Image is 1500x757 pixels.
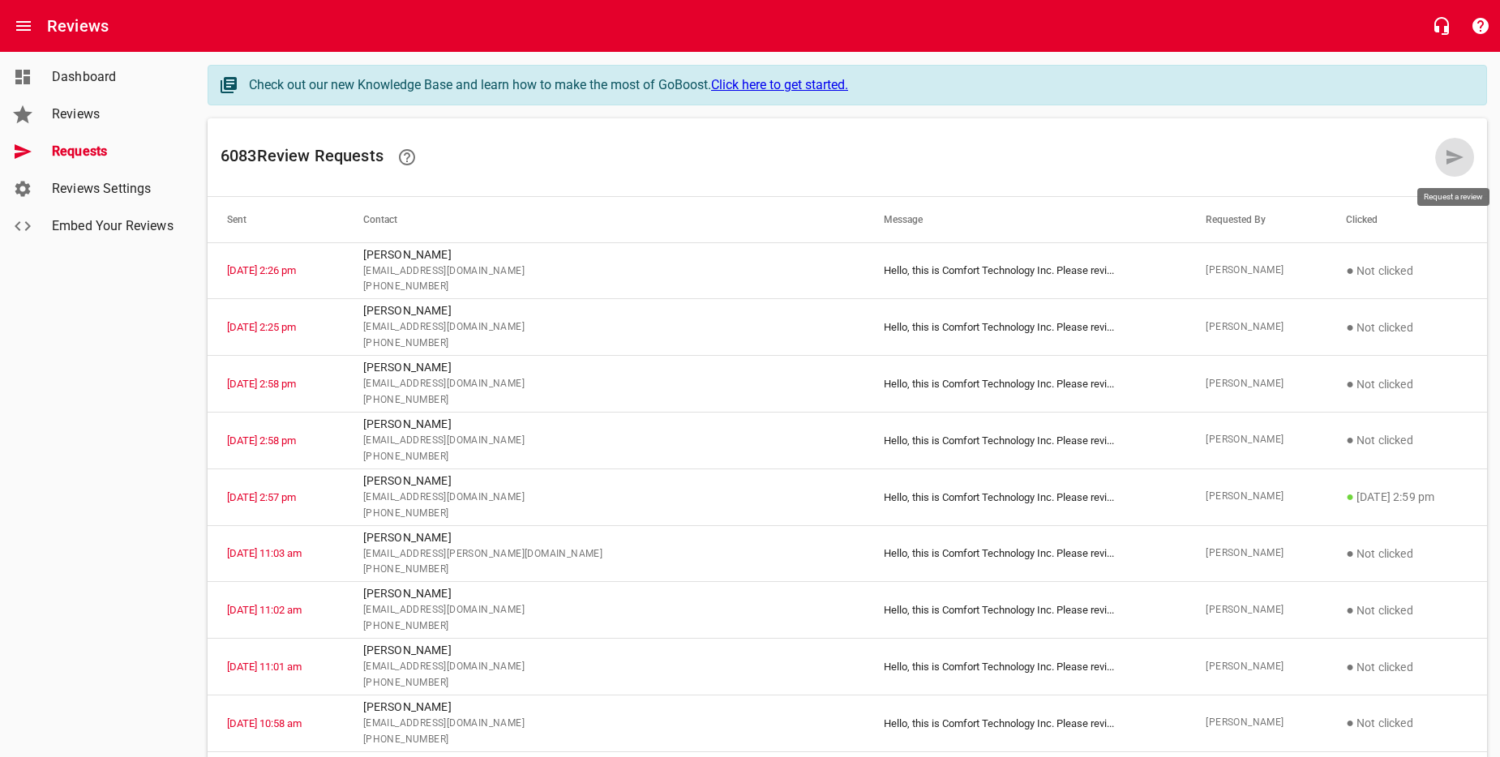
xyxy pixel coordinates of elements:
td: Hello, this is Comfort Technology Inc. Please revi ... [864,695,1187,752]
span: [PERSON_NAME] [1206,545,1307,562]
p: Not clicked [1346,318,1468,337]
a: Click here to get started. [711,77,848,92]
span: [PERSON_NAME] [1206,659,1307,675]
span: [PHONE_NUMBER] [363,279,845,295]
p: [PERSON_NAME] [363,529,845,546]
button: Live Chat [1422,6,1461,45]
p: [PERSON_NAME] [363,585,845,602]
p: Not clicked [1346,657,1468,677]
p: Not clicked [1346,261,1468,280]
span: [PERSON_NAME] [1206,489,1307,505]
div: Check out our new Knowledge Base and learn how to make the most of GoBoost. [249,75,1470,95]
td: Hello, this is Comfort Technology Inc. Please revi ... [864,582,1187,639]
span: [EMAIL_ADDRESS][DOMAIN_NAME] [363,659,845,675]
td: Hello, this is Comfort Technology Inc. Please revi ... [864,468,1187,525]
span: [EMAIL_ADDRESS][DOMAIN_NAME] [363,602,845,618]
span: [EMAIL_ADDRESS][DOMAIN_NAME] [363,490,845,506]
th: Message [864,197,1187,242]
a: [DATE] 11:03 am [227,547,302,559]
span: [PERSON_NAME] [1206,715,1307,731]
td: Hello, this is Comfort Technology Inc. Please revi ... [864,639,1187,695]
p: Not clicked [1346,374,1468,394]
span: [PERSON_NAME] [1206,319,1307,336]
span: ● [1346,545,1354,561]
p: [PERSON_NAME] [363,699,845,716]
h6: 6083 Review Request s [221,138,1435,177]
a: [DATE] 10:58 am [227,717,302,729]
span: [PERSON_NAME] [1206,263,1307,279]
p: [PERSON_NAME] [363,359,845,376]
p: [PERSON_NAME] [363,416,845,433]
h6: Reviews [47,13,109,39]
span: [EMAIL_ADDRESS][DOMAIN_NAME] [363,319,845,336]
span: [EMAIL_ADDRESS][DOMAIN_NAME] [363,433,845,449]
p: [PERSON_NAME] [363,473,845,490]
p: [DATE] 2:59 pm [1346,487,1468,507]
td: Hello, this is Comfort Technology Inc. Please revi ... [864,412,1187,468]
td: Hello, this is Comfort Technology Inc. Please revi ... [864,242,1187,299]
a: [DATE] 11:02 am [227,604,302,616]
span: ● [1346,715,1354,730]
button: Open drawer [4,6,43,45]
span: Dashboard [52,67,175,87]
a: [DATE] 2:58 pm [227,378,296,390]
td: Hello, this is Comfort Technology Inc. Please revi ... [864,299,1187,356]
span: ● [1346,489,1354,504]
th: Sent [208,197,344,242]
span: ● [1346,432,1354,447]
span: ● [1346,319,1354,335]
span: [PHONE_NUMBER] [363,675,845,691]
span: [PHONE_NUMBER] [363,449,845,465]
span: [PERSON_NAME] [1206,602,1307,618]
th: Contact [344,197,864,242]
td: Hello, this is Comfort Technology Inc. Please revi ... [864,525,1187,582]
span: [EMAIL_ADDRESS][PERSON_NAME][DOMAIN_NAME] [363,546,845,562]
span: [PERSON_NAME] [1206,376,1307,392]
span: ● [1346,263,1354,278]
p: [PERSON_NAME] [363,302,845,319]
span: Embed Your Reviews [52,216,175,236]
span: ● [1346,376,1354,391]
span: ● [1346,602,1354,618]
span: [PHONE_NUMBER] [363,506,845,522]
p: Not clicked [1346,430,1468,450]
span: [PHONE_NUMBER] [363,562,845,578]
span: [PHONE_NUMBER] [363,618,845,635]
span: [PHONE_NUMBER] [363,732,845,748]
span: ● [1346,659,1354,674]
th: Requested By [1186,197,1326,242]
td: Hello, this is Comfort Technology Inc. Please revi ... [864,356,1187,413]
span: [PHONE_NUMBER] [363,336,845,352]
span: [EMAIL_ADDRESS][DOMAIN_NAME] [363,376,845,392]
span: [EMAIL_ADDRESS][DOMAIN_NAME] [363,263,845,280]
p: [PERSON_NAME] [363,246,845,263]
button: Support Portal [1461,6,1500,45]
a: [DATE] 11:01 am [227,661,302,673]
a: [DATE] 2:57 pm [227,491,296,503]
a: [DATE] 2:58 pm [227,434,296,447]
p: [PERSON_NAME] [363,642,845,659]
a: [DATE] 2:26 pm [227,264,296,276]
th: Clicked [1326,197,1487,242]
span: [PHONE_NUMBER] [363,392,845,408]
span: Requests [52,142,175,161]
p: Not clicked [1346,601,1468,620]
a: Learn how requesting reviews can improve your online presence [388,138,426,177]
span: Reviews [52,105,175,124]
p: Not clicked [1346,544,1468,563]
span: Reviews Settings [52,179,175,199]
span: [PERSON_NAME] [1206,432,1307,448]
p: Not clicked [1346,713,1468,733]
a: [DATE] 2:25 pm [227,321,296,333]
span: [EMAIL_ADDRESS][DOMAIN_NAME] [363,716,845,732]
